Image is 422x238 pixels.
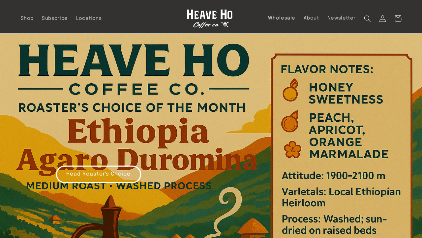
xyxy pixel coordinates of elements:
summary: Search [360,11,375,26]
a: Subscribe [38,11,72,26]
a: Newsletter [323,11,360,25]
span: Shop [21,16,34,22]
a: Wholesale [264,11,300,25]
span: Locations [76,16,102,22]
img: Heave Ho Coffee Co [187,9,233,28]
span: Subscribe [42,16,68,22]
span: Newsletter [327,15,356,21]
a: Head Roaster's Choice [56,166,141,183]
span: Wholesale [268,15,295,21]
span: About [304,15,319,21]
a: Locations [72,11,106,26]
a: About [300,11,323,25]
a: Shop [16,11,38,26]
